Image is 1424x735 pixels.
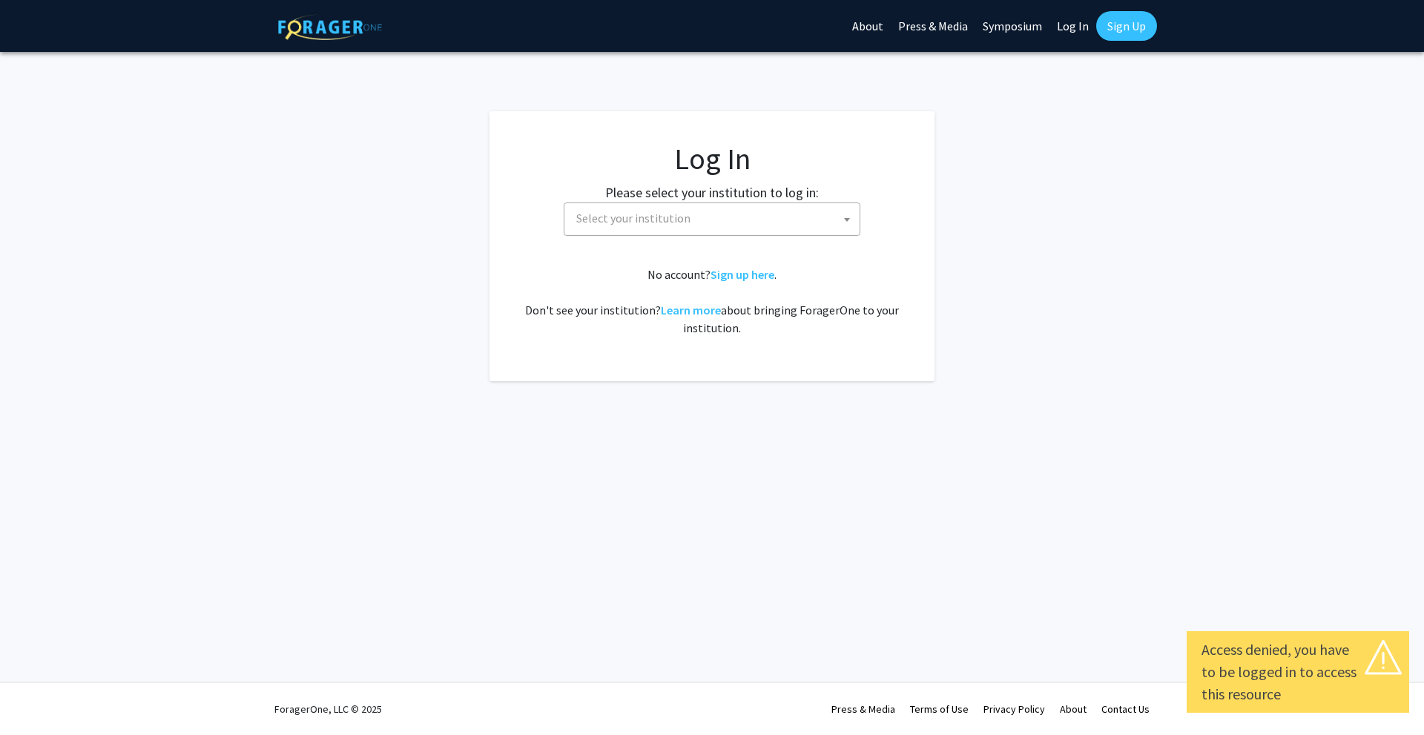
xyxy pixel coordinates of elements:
a: Learn more about bringing ForagerOne to your institution [661,303,721,317]
span: Select your institution [576,211,690,225]
span: Select your institution [564,202,860,236]
a: Press & Media [831,702,895,716]
a: Contact Us [1101,702,1150,716]
div: No account? . Don't see your institution? about bringing ForagerOne to your institution. [519,266,905,337]
label: Please select your institution to log in: [605,182,819,202]
a: Privacy Policy [983,702,1045,716]
div: Access denied, you have to be logged in to access this resource [1201,639,1394,705]
span: Select your institution [570,203,860,234]
a: Terms of Use [910,702,969,716]
a: Sign Up [1096,11,1157,41]
img: ForagerOne Logo [278,14,382,40]
a: About [1060,702,1087,716]
div: ForagerOne, LLC © 2025 [274,683,382,735]
a: Sign up here [711,267,774,282]
h1: Log In [519,141,905,177]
